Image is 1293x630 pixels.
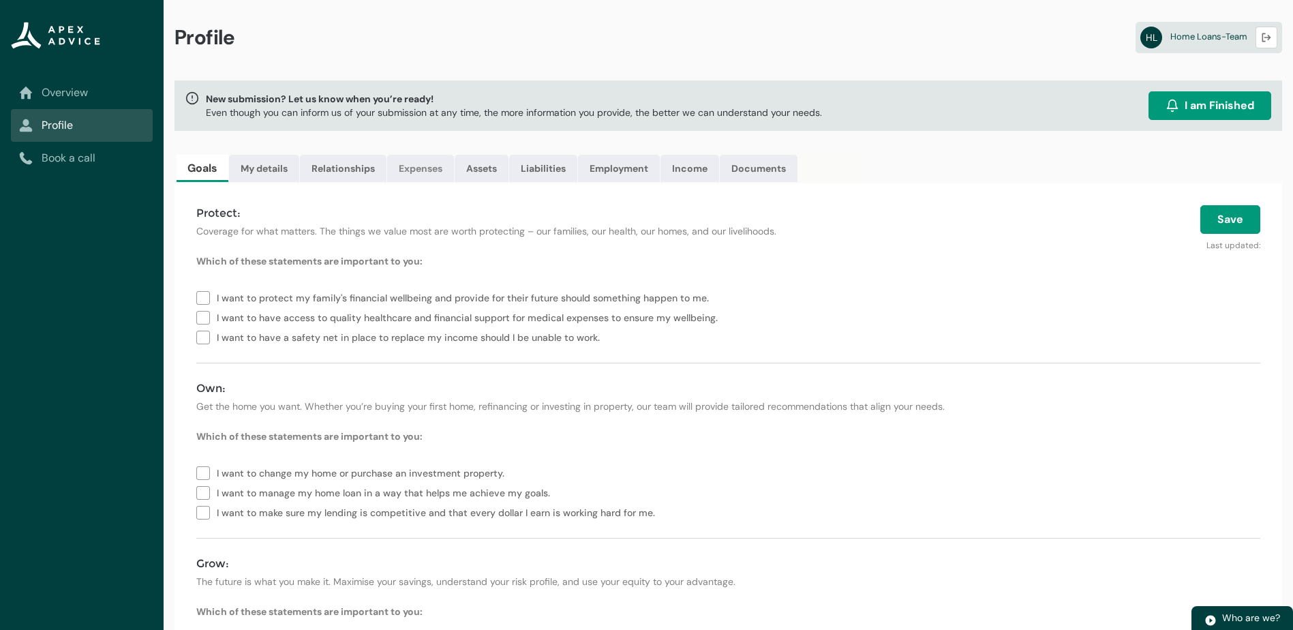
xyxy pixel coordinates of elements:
span: I am Finished [1185,97,1254,114]
a: Employment [578,155,660,182]
a: Overview [19,85,144,101]
img: Apex Advice Group [11,22,100,49]
img: alarm.svg [1166,99,1179,112]
a: Profile [19,117,144,134]
nav: Sub page [11,76,153,175]
span: Who are we? [1222,612,1280,624]
span: I want to manage my home loan in a way that helps me achieve my goals. [217,482,556,502]
a: Documents [720,155,797,182]
p: Get the home you want. Whether you’re buying your first home, refinancing or investing in propert... [196,400,1260,413]
p: Which of these statements are important to you: [196,254,1260,268]
h4: Protect: [196,205,900,222]
p: Last updated: [917,234,1260,252]
span: I want to change my home or purchase an investment property. [217,462,510,482]
h4: Own: [196,380,1260,397]
a: HLHome Loans-Team [1136,22,1282,53]
a: Goals [177,155,228,182]
a: Relationships [300,155,386,182]
span: New submission? Let us know when you’re ready! [206,92,822,106]
button: Save [1200,205,1260,234]
span: I want to make sure my lending is competitive and that every dollar I earn is working hard for me. [217,502,660,522]
p: Which of these statements are important to you: [196,430,1260,443]
a: My details [229,155,299,182]
p: Which of these statements are important to you: [196,605,1260,618]
a: Income [660,155,719,182]
span: I want to have a safety net in place to replace my income should I be unable to work. [217,327,605,346]
button: Logout [1256,27,1277,48]
img: play.svg [1204,614,1217,627]
a: Liabilities [509,155,577,182]
h4: Grow: [196,556,1260,572]
a: Book a call [19,150,144,166]
p: The future is what you make it. Maximise your savings, understand your risk profile, and use your... [196,575,1260,588]
a: Expenses [387,155,454,182]
button: I am Finished [1149,91,1271,120]
span: I want to protect my family's financial wellbeing and provide for their future should something h... [217,287,714,307]
p: Coverage for what matters. The things we value most are worth protecting – our families, our heal... [196,224,900,238]
span: I want to have access to quality healthcare and financial support for medical expenses to ensure ... [217,307,723,327]
abbr: HL [1140,27,1162,48]
span: Profile [174,25,235,50]
a: Assets [455,155,508,182]
span: Home Loans-Team [1170,31,1247,42]
p: Even though you can inform us of your submission at any time, the more information you provide, t... [206,106,822,119]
